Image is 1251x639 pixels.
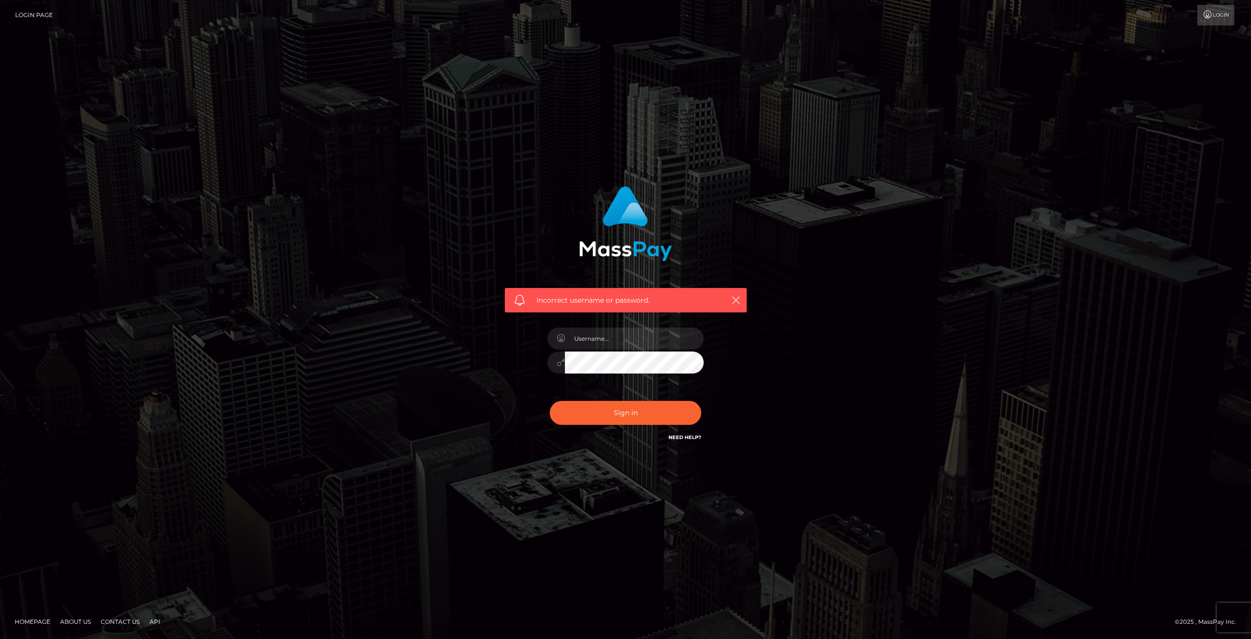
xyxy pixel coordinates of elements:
[56,614,95,629] a: About Us
[669,434,701,441] a: Need Help?
[11,614,54,629] a: Homepage
[550,401,701,425] button: Sign in
[565,328,704,350] input: Username...
[537,295,715,306] span: Incorrect username or password.
[1197,5,1234,25] a: Login
[579,186,672,261] img: MassPay Login
[97,614,144,629] a: Contact Us
[146,614,164,629] a: API
[1175,617,1244,627] div: © 2025 , MassPay Inc.
[15,5,53,25] a: Login Page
